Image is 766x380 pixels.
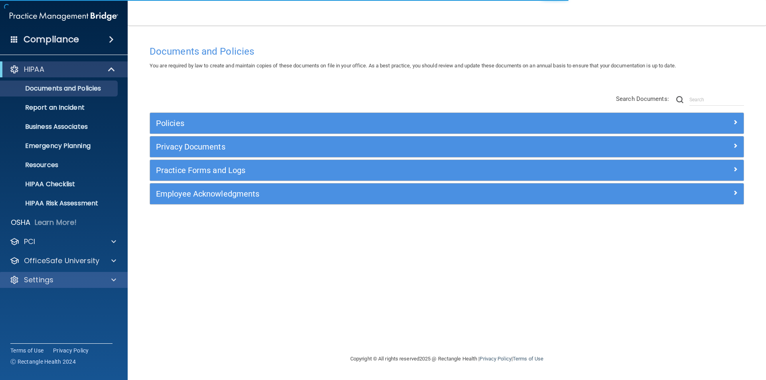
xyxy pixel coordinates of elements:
a: Settings [10,275,116,285]
a: Terms of Use [513,356,543,362]
span: Search Documents: [616,95,669,102]
iframe: Drift Widget Chat Controller [628,323,756,355]
h5: Practice Forms and Logs [156,166,589,175]
a: OfficeSafe University [10,256,116,266]
h4: Documents and Policies [150,46,744,57]
a: Employee Acknowledgments [156,187,738,200]
p: HIPAA Risk Assessment [5,199,114,207]
p: Business Associates [5,123,114,131]
div: Copyright © All rights reserved 2025 @ Rectangle Health | | [301,346,592,372]
img: PMB logo [10,8,118,24]
a: PCI [10,237,116,246]
span: Ⓒ Rectangle Health 2024 [10,358,76,366]
p: Learn More! [35,218,77,227]
p: Emergency Planning [5,142,114,150]
h5: Employee Acknowledgments [156,189,589,198]
p: Documents and Policies [5,85,114,93]
p: HIPAA Checklist [5,180,114,188]
a: Terms of Use [10,347,43,354]
p: Settings [24,275,53,285]
a: Practice Forms and Logs [156,164,738,177]
span: You are required by law to create and maintain copies of these documents on file in your office. ... [150,63,676,69]
p: HIPAA [24,65,44,74]
h4: Compliance [24,34,79,45]
p: Report an Incident [5,104,114,112]
img: ic-search.3b580494.png [676,96,683,103]
a: HIPAA [10,65,116,74]
a: Privacy Policy [480,356,511,362]
p: OSHA [11,218,31,227]
input: Search [689,94,744,106]
a: Privacy Policy [53,347,89,354]
h5: Privacy Documents [156,142,589,151]
p: OfficeSafe University [24,256,99,266]
p: Resources [5,161,114,169]
h5: Policies [156,119,589,128]
a: Policies [156,117,738,130]
a: Privacy Documents [156,140,738,153]
p: PCI [24,237,35,246]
